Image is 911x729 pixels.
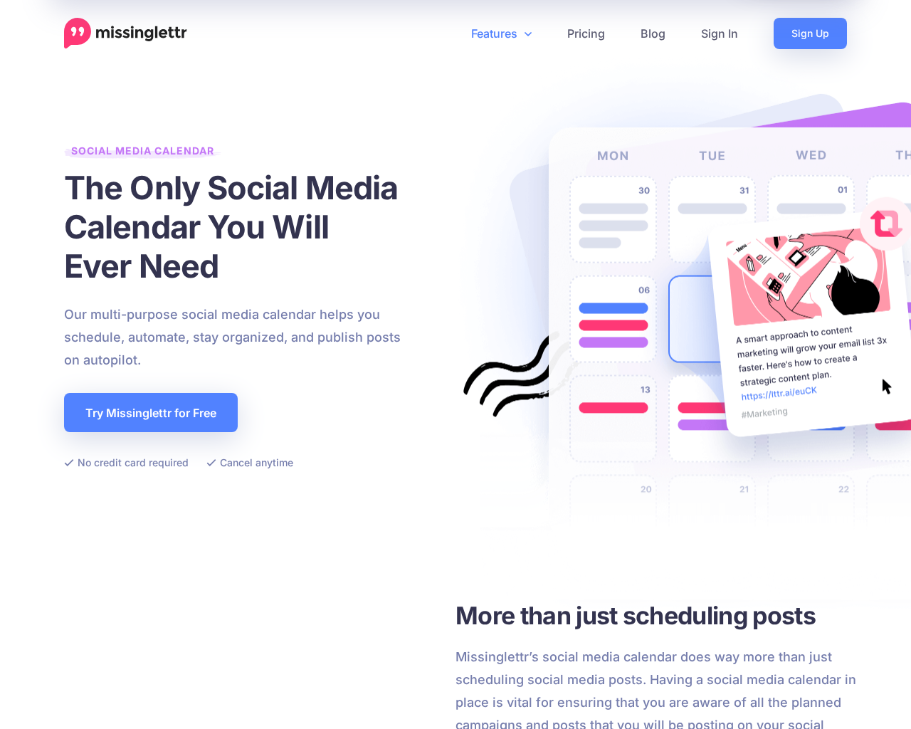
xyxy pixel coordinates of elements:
[206,453,293,471] li: Cancel anytime
[64,453,189,471] li: No credit card required
[64,18,187,49] a: Home
[64,393,238,432] a: Try Missinglettr for Free
[774,18,847,49] a: Sign Up
[683,18,756,49] a: Sign In
[455,599,858,631] h3: More than just scheduling posts
[623,18,683,49] a: Blog
[453,18,549,49] a: Features
[64,168,416,285] h1: The Only Social Media Calendar You Will Ever Need
[64,303,416,372] p: Our multi-purpose social media calendar helps you schedule, automate, stay organized, and publish...
[549,18,623,49] a: Pricing
[64,145,221,164] span: Social Media Calendar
